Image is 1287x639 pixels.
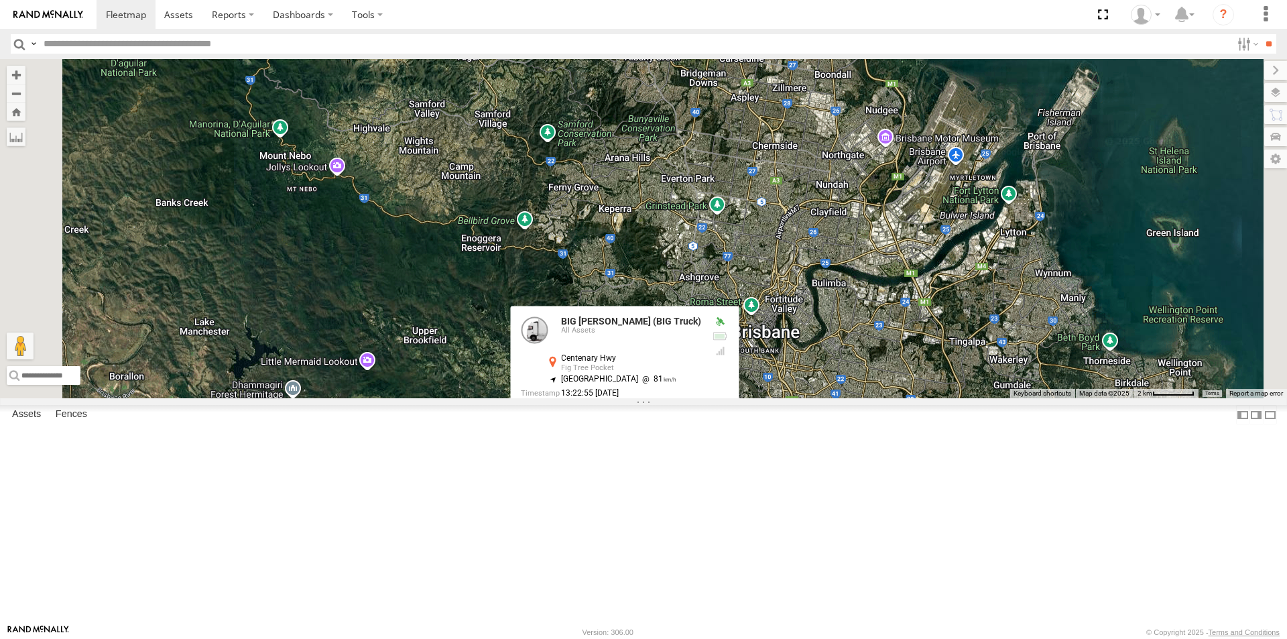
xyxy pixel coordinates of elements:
label: Map Settings [1264,150,1287,168]
img: rand-logo.svg [13,10,83,19]
label: Search Filter Options [1232,34,1261,54]
button: Zoom Home [7,103,25,121]
div: Date/time of location update [521,390,701,398]
div: Version: 306.00 [583,628,633,636]
button: Zoom out [7,84,25,103]
button: Map scale: 2 km per 59 pixels [1133,389,1199,398]
label: Assets [5,406,48,424]
button: Drag Pegman onto the map to open Street View [7,333,34,359]
label: Dock Summary Table to the Left [1236,405,1249,424]
a: Report a map error [1229,390,1283,397]
label: Search Query [28,34,39,54]
div: GSM Signal = 4 [712,345,728,356]
span: Map data ©2025 [1079,390,1129,397]
button: Keyboard shortcuts [1014,389,1071,398]
label: Dock Summary Table to the Right [1249,405,1263,424]
div: All Assets [561,327,701,335]
div: Centenary Hwy [561,354,701,363]
label: Fences [49,406,94,424]
span: [GEOGRAPHIC_DATA] [561,374,638,384]
a: Visit our Website [7,626,69,639]
a: Terms and Conditions [1209,628,1280,636]
a: Terms (opens in new tab) [1205,390,1219,396]
label: Measure [7,127,25,146]
i: ? [1213,4,1234,25]
span: 2 km [1138,390,1152,397]
a: BIG [PERSON_NAME] (BIG Truck) [561,316,701,327]
button: Zoom in [7,66,25,84]
div: © Copyright 2025 - [1146,628,1280,636]
label: Hide Summary Table [1264,405,1277,424]
div: No voltage information received from this device. [712,331,728,342]
a: View Asset Details [521,316,548,343]
span: 81 [638,374,676,384]
div: Valid GPS Fix [712,316,728,327]
div: Laura Van Bruggen [1126,5,1165,25]
div: Fig Tree Pocket [561,364,701,372]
